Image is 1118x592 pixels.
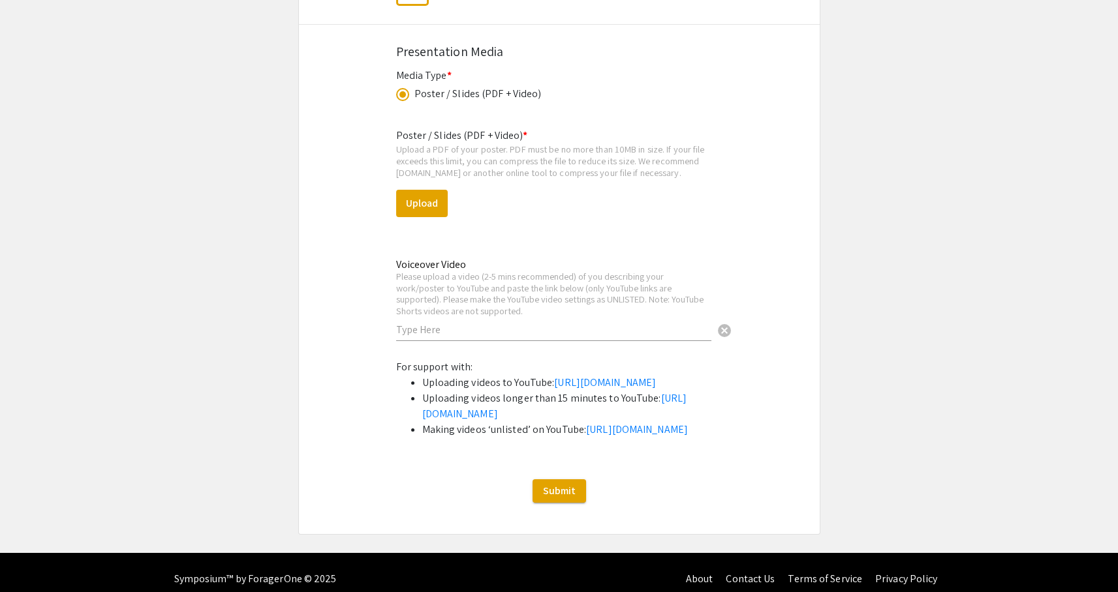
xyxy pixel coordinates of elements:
[717,323,732,338] span: cancel
[396,323,711,336] input: Type Here
[396,190,448,217] button: Upload
[543,484,576,497] span: Submit
[396,68,452,82] mat-label: Media Type
[422,375,722,391] li: Uploading videos to YouTube:
[788,572,862,585] a: Terms of Service
[711,317,738,343] button: Clear
[726,572,775,585] a: Contact Us
[396,258,466,271] mat-label: Voiceover Video
[554,376,656,389] a: [URL][DOMAIN_NAME]
[533,479,586,503] button: Submit
[396,128,528,142] mat-label: Poster / Slides (PDF + Video)
[396,42,722,61] div: Presentation Media
[396,143,722,178] div: Upload a PDF of your poster. PDF must be no more than 10MB in size. If your file exceeds this lim...
[396,271,711,316] div: Please upload a video (2-5 mins recommended) of you describing your work/poster to YouTube and pa...
[10,533,55,582] iframe: Chat
[686,572,713,585] a: About
[586,422,688,436] a: [URL][DOMAIN_NAME]
[875,572,937,585] a: Privacy Policy
[422,391,722,422] li: Uploading videos longer than 15 minutes to YouTube:
[422,422,722,437] li: Making videos ‘unlisted’ on YouTube:
[396,360,473,374] span: For support with:
[414,86,542,102] div: Poster / Slides (PDF + Video)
